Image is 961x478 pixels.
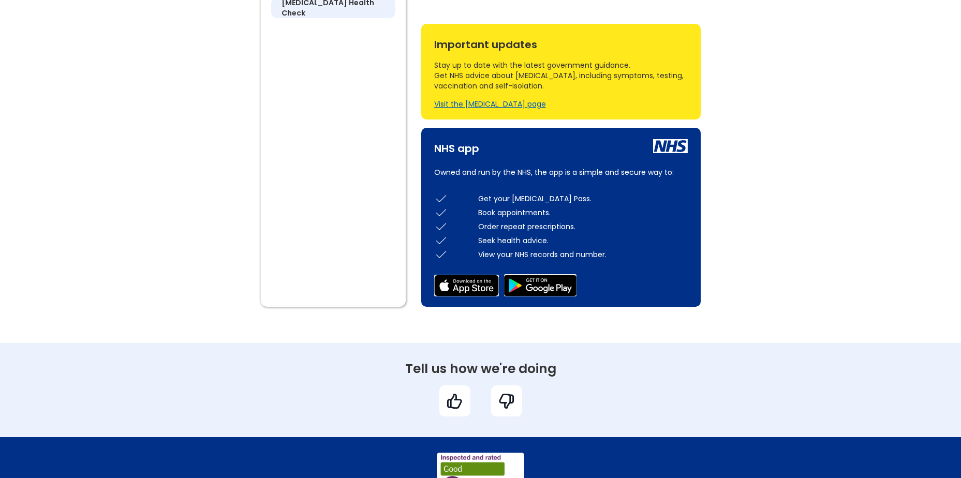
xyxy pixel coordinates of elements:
[653,139,688,153] img: nhs icon white
[434,191,448,205] img: check icon
[497,392,515,410] img: bad feedback icon
[434,205,448,219] img: check icon
[434,34,688,50] div: Important updates
[434,233,448,247] img: check icon
[238,364,724,374] div: Tell us how we're doing
[434,247,448,261] img: check icon
[434,99,546,109] a: Visit the [MEDICAL_DATA] page
[478,193,688,204] div: Get your [MEDICAL_DATA] Pass.
[434,138,479,154] div: NHS app
[434,166,688,178] p: Owned and run by the NHS, the app is a simple and secure way to:
[446,392,464,410] img: good feedback icon
[478,249,688,260] div: View your NHS records and number.
[478,207,688,218] div: Book appointments.
[434,275,499,296] img: app store icon
[504,274,576,296] img: google play store icon
[429,385,481,416] a: good feedback icon
[434,219,448,233] img: check icon
[481,385,533,416] a: bad feedback icon
[478,235,688,246] div: Seek health advice.
[434,60,688,91] div: Stay up to date with the latest government guidance. Get NHS advice about [MEDICAL_DATA], includi...
[478,221,688,232] div: Order repeat prescriptions.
